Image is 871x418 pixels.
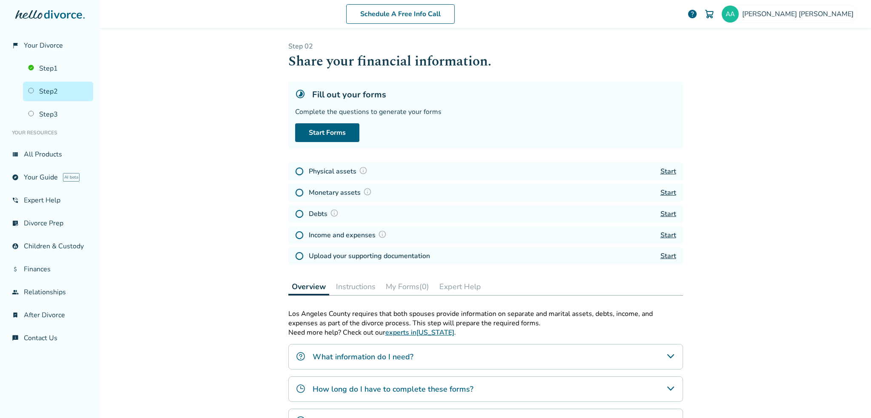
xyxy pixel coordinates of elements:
h4: Physical assets [309,166,370,177]
img: Not Started [295,252,304,260]
img: Question Mark [378,230,387,239]
h4: Debts [309,208,341,219]
a: Schedule A Free Info Call [346,4,455,24]
h4: Income and expenses [309,230,389,241]
div: What information do I need? [288,344,683,370]
a: experts in[US_STATE] [385,328,454,337]
button: Overview [288,278,329,296]
a: Start [660,209,676,219]
span: phone_in_talk [12,197,19,204]
img: Cart [704,9,714,19]
a: phone_in_talkExpert Help [7,191,93,210]
h4: What information do I need? [313,351,413,362]
span: flag_2 [12,42,19,49]
a: attach_moneyFinances [7,259,93,279]
a: Step1 [23,59,93,78]
span: chat_info [12,335,19,341]
a: Start [660,167,676,176]
iframe: Chat Widget [828,377,871,418]
h5: Fill out your forms [312,89,386,100]
img: Question Mark [330,209,339,217]
a: list_alt_checkDivorce Prep [7,213,93,233]
h1: Share your financial information. [288,51,683,72]
span: attach_money [12,266,19,273]
a: help [687,9,697,19]
img: Not Started [295,188,304,197]
img: What information do I need? [296,351,306,361]
a: chat_infoContact Us [7,328,93,348]
a: groupRelationships [7,282,93,302]
a: Step3 [23,105,93,124]
div: Complete the questions to generate your forms [295,107,676,117]
img: Question Mark [359,166,367,175]
button: Expert Help [436,278,484,295]
h4: Upload your supporting documentation [309,251,430,261]
img: Not Started [295,231,304,239]
a: account_childChildren & Custody [7,236,93,256]
li: Your Resources [7,124,93,141]
span: list_alt_check [12,220,19,227]
span: AI beta [63,173,80,182]
img: Question Mark [363,188,372,196]
a: Step2 [23,82,93,101]
div: How long do I have to complete these forms? [288,376,683,402]
button: Instructions [333,278,379,295]
img: How long do I have to complete these forms? [296,384,306,394]
a: view_listAll Products [7,145,93,164]
a: Start Forms [295,123,359,142]
img: oldmangaspar@gmail.com [722,6,739,23]
h4: How long do I have to complete these forms? [313,384,473,395]
span: bookmark_check [12,312,19,318]
span: explore [12,174,19,181]
a: Start [660,230,676,240]
p: Step 0 2 [288,42,683,51]
img: Not Started [295,210,304,218]
a: bookmark_checkAfter Divorce [7,305,93,325]
p: Need more help? Check out our . [288,328,683,337]
a: Start [660,251,676,261]
span: view_list [12,151,19,158]
span: group [12,289,19,296]
a: Start [660,188,676,197]
button: My Forms(0) [382,278,433,295]
span: account_child [12,243,19,250]
h4: Monetary assets [309,187,374,198]
a: exploreYour GuideAI beta [7,168,93,187]
p: Los Angeles County requires that both spouses provide information on separate and marital assets,... [288,309,683,328]
img: Not Started [295,167,304,176]
span: Your Divorce [24,41,63,50]
span: [PERSON_NAME] [PERSON_NAME] [742,9,857,19]
a: flag_2Your Divorce [7,36,93,55]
